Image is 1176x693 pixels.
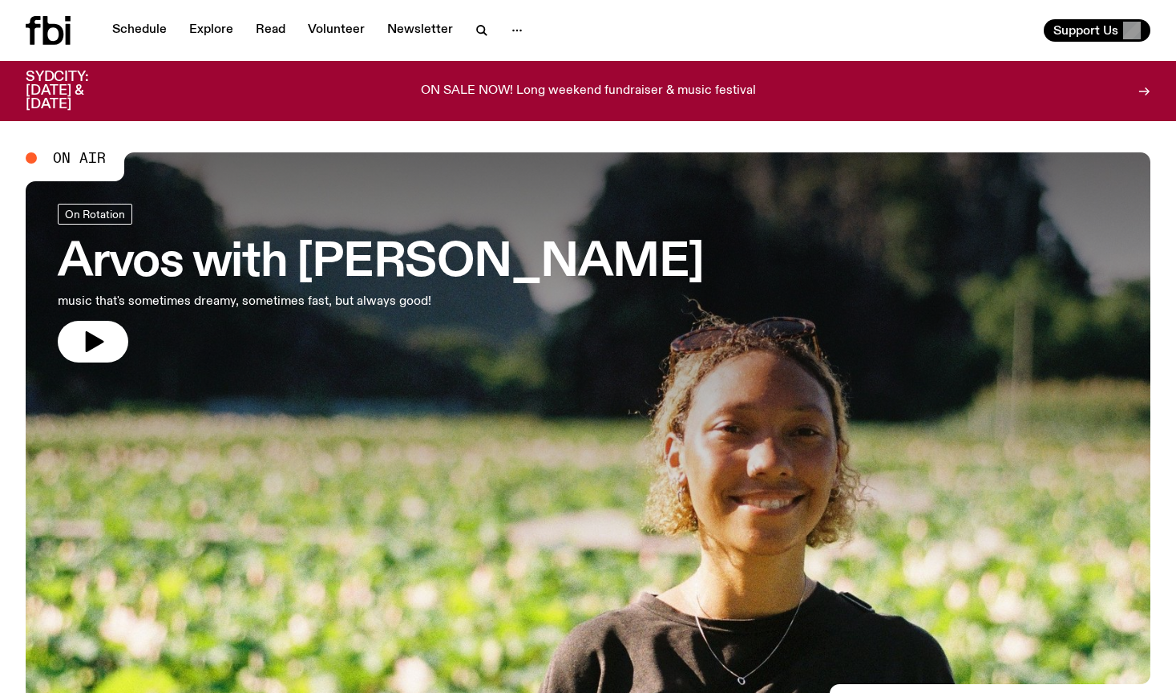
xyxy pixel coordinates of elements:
[58,204,132,225] a: On Rotation
[180,19,243,42] a: Explore
[103,19,176,42] a: Schedule
[421,84,756,99] p: ON SALE NOW! Long weekend fundraiser & music festival
[26,71,128,111] h3: SYDCITY: [DATE] & [DATE]
[378,19,463,42] a: Newsletter
[1044,19,1150,42] button: Support Us
[53,151,106,165] span: On Air
[58,292,468,311] p: music that's sometimes dreamy, sometimes fast, but always good!
[246,19,295,42] a: Read
[1053,23,1118,38] span: Support Us
[58,204,704,363] a: Arvos with [PERSON_NAME]music that's sometimes dreamy, sometimes fast, but always good!
[58,241,704,286] h3: Arvos with [PERSON_NAME]
[65,208,125,220] span: On Rotation
[298,19,374,42] a: Volunteer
